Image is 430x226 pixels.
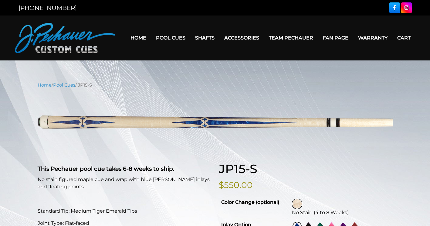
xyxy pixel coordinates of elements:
bdi: $550.00 [219,180,253,190]
h1: JP15-S [219,162,393,176]
a: Shafts [190,30,219,46]
a: Fan Page [318,30,353,46]
strong: Color Change (optional) [221,199,279,205]
a: Home [126,30,151,46]
div: No Stain (4 to 8 Weeks) [292,209,390,216]
a: Warranty [353,30,392,46]
nav: Breadcrumb [38,82,393,88]
a: Team Pechauer [264,30,318,46]
a: Pool Cues [53,82,75,88]
a: [PHONE_NUMBER] [19,4,77,12]
a: Cart [392,30,415,46]
strong: This Pechauer pool cue takes 6-8 weeks to ship. [38,165,174,172]
p: No stain figured maple cue and wrap with blue [PERSON_NAME] inlays and floating points. [38,176,212,190]
a: Home [38,82,52,88]
p: Standard Tip: Medium Tiger Emerald Tips [38,207,212,215]
a: Accessories [219,30,264,46]
img: No Stain [293,199,302,208]
img: Pechauer Custom Cues [15,23,115,53]
a: Pool Cues [151,30,190,46]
